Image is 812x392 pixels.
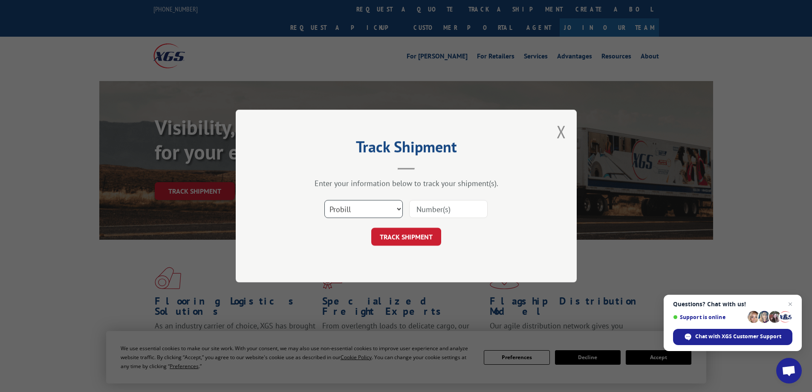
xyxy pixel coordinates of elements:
[557,120,566,143] button: Close modal
[409,200,488,218] input: Number(s)
[278,141,534,157] h2: Track Shipment
[673,301,792,308] span: Questions? Chat with us!
[673,314,745,320] span: Support is online
[673,329,792,345] div: Chat with XGS Customer Support
[776,358,802,383] div: Open chat
[278,178,534,188] div: Enter your information below to track your shipment(s).
[785,299,795,309] span: Close chat
[371,228,441,246] button: TRACK SHIPMENT
[695,333,781,340] span: Chat with XGS Customer Support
